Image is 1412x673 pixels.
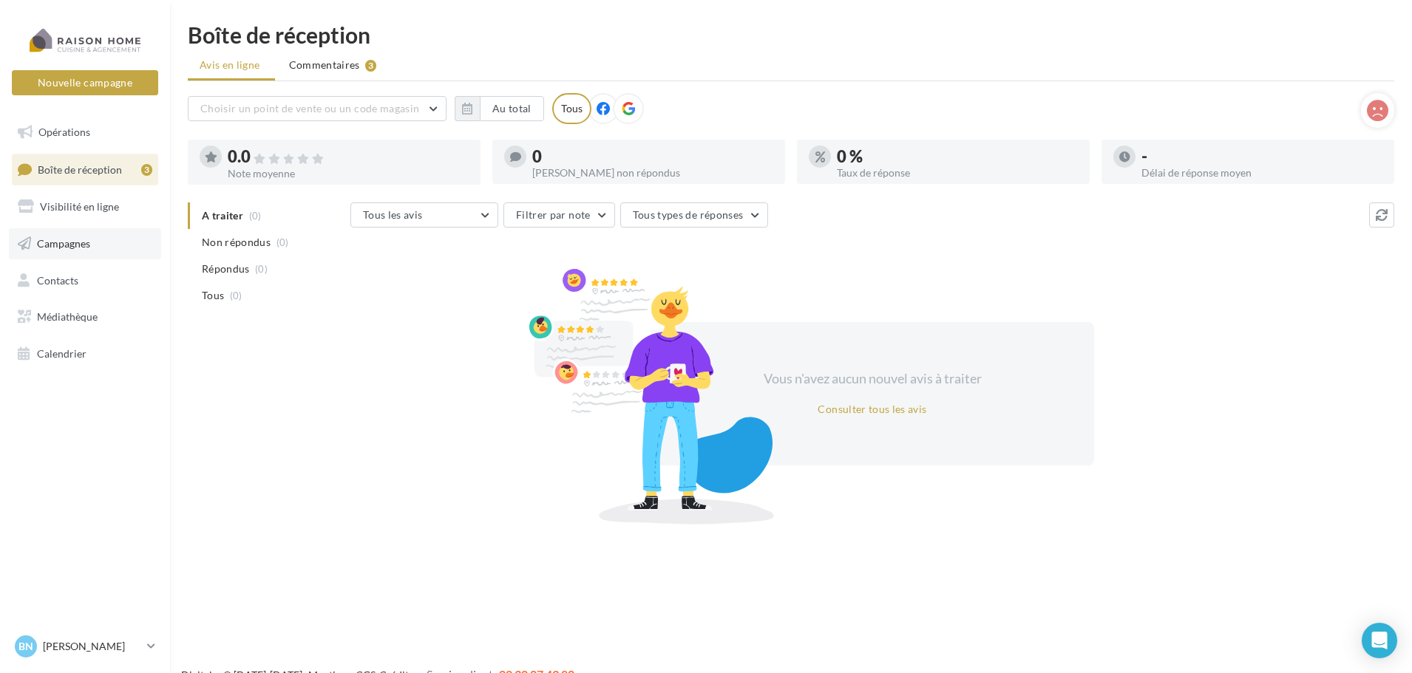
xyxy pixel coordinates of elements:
button: Tous les avis [350,202,498,228]
div: - [1141,148,1382,165]
p: [PERSON_NAME] [43,639,141,654]
span: Bn [18,639,33,654]
span: Opérations [38,126,90,138]
button: Au total [480,96,544,121]
span: Choisir un point de vente ou un code magasin [200,102,419,115]
span: Commentaires [289,58,360,72]
a: Opérations [9,117,161,148]
span: (0) [276,236,289,248]
span: Tous [202,288,224,303]
button: Consulter tous les avis [812,400,932,418]
div: Note moyenne [228,168,469,179]
a: Bn [PERSON_NAME] [12,632,158,660]
div: 3 [365,60,376,72]
div: Taux de réponse [837,168,1078,178]
a: Boîte de réception3 [9,154,161,185]
div: Open Intercom Messenger [1362,623,1397,658]
div: Tous [552,93,591,124]
span: Calendrier [37,347,86,360]
div: Vous n'avez aucun nouvel avis à traiter [745,369,999,389]
a: Campagnes [9,228,161,259]
span: (0) [255,263,268,275]
div: 0.0 [228,148,469,165]
span: Non répondus [202,235,271,250]
span: Médiathèque [37,310,98,323]
span: Tous types de réponses [633,208,744,221]
button: Filtrer par note [503,202,615,228]
div: 0 % [837,148,1078,165]
span: Campagnes [37,237,90,250]
button: Au total [455,96,544,121]
span: Contacts [37,273,78,286]
span: (0) [230,290,242,301]
div: 3 [141,164,152,176]
span: Boîte de réception [38,163,122,175]
span: Répondus [202,262,250,276]
span: Visibilité en ligne [40,200,119,213]
a: Calendrier [9,338,161,369]
a: Médiathèque [9,301,161,332]
button: Tous types de réponses [620,202,768,228]
a: Visibilité en ligne [9,191,161,222]
a: Contacts [9,265,161,296]
div: [PERSON_NAME] non répondus [532,168,773,178]
button: Nouvelle campagne [12,70,158,95]
div: Délai de réponse moyen [1141,168,1382,178]
button: Choisir un point de vente ou un code magasin [188,96,447,121]
div: Boîte de réception [188,24,1394,46]
div: 0 [532,148,773,165]
span: Tous les avis [363,208,423,221]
